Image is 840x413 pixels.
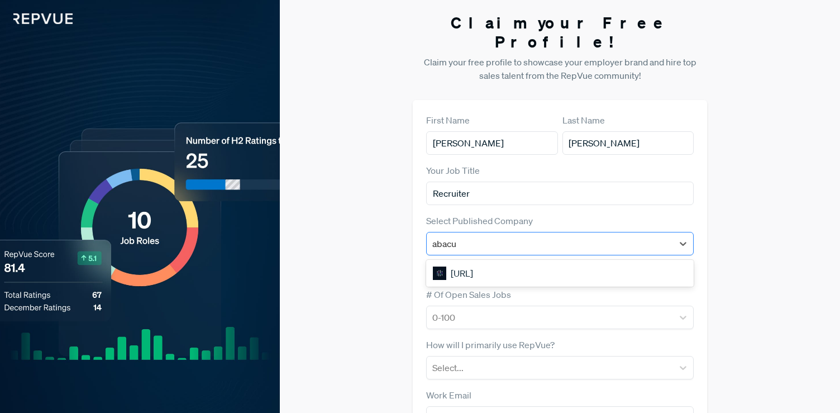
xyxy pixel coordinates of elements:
label: # Of Open Sales Jobs [426,288,511,301]
input: Last Name [562,131,694,155]
label: Last Name [562,113,605,127]
h3: Claim your Free Profile! [413,13,707,51]
input: First Name [426,131,557,155]
input: Title [426,182,693,205]
p: Claim your free profile to showcase your employer brand and hire top sales talent from the RepVue... [413,55,707,82]
label: How will I primarily use RepVue? [426,338,555,352]
label: First Name [426,113,470,127]
label: Work Email [426,388,471,402]
label: Select Published Company [426,214,533,227]
img: Abacus.AI [433,267,446,280]
div: [URL] [426,262,693,284]
label: Your Job Title [426,164,480,177]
